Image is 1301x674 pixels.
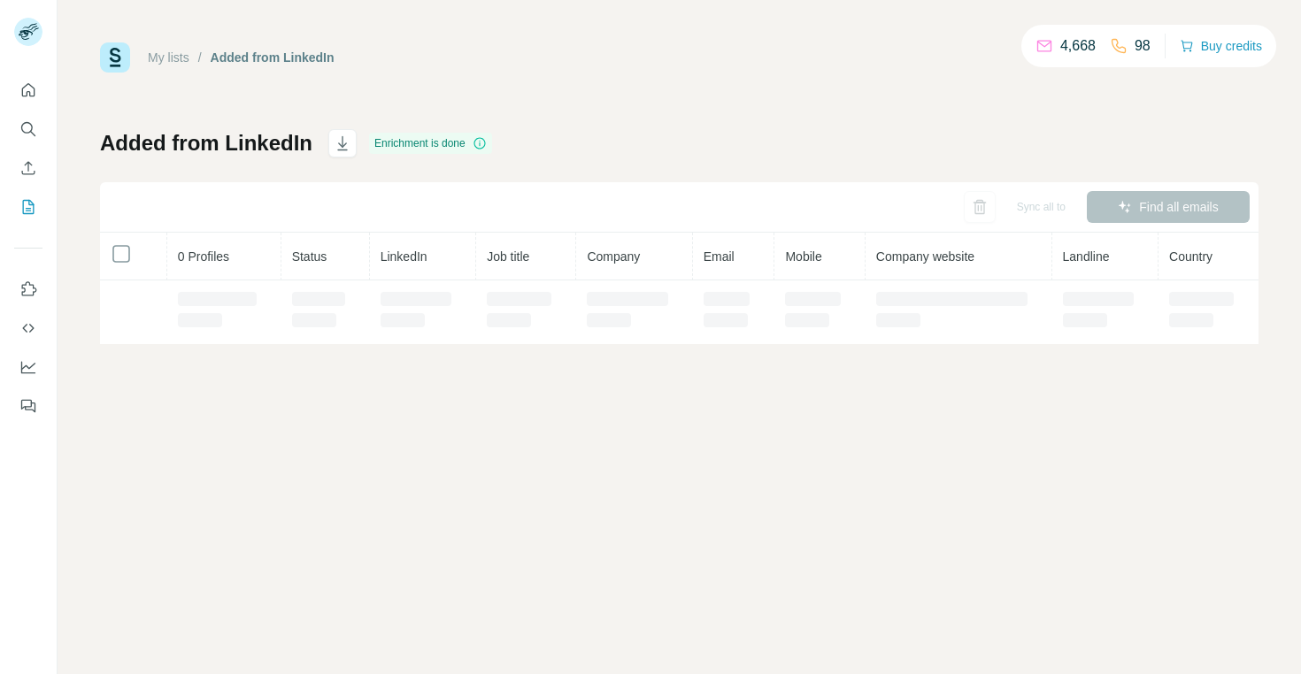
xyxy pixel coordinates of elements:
button: Quick start [14,74,42,106]
h1: Added from LinkedIn [100,129,312,157]
span: Landline [1063,249,1110,264]
span: Status [292,249,327,264]
button: Search [14,113,42,145]
button: Use Surfe API [14,312,42,344]
p: 98 [1135,35,1151,57]
img: Surfe Logo [100,42,130,73]
button: Enrich CSV [14,152,42,184]
button: Buy credits [1180,34,1262,58]
button: Dashboard [14,351,42,383]
span: Job title [487,249,529,264]
a: My lists [148,50,189,65]
span: Country [1169,249,1212,264]
span: Mobile [785,249,821,264]
span: 0 Profiles [178,249,229,264]
div: Added from LinkedIn [211,49,335,66]
button: Feedback [14,390,42,422]
span: Email [704,249,735,264]
span: Company website [876,249,974,264]
button: Use Surfe on LinkedIn [14,273,42,305]
button: My lists [14,191,42,223]
div: Enrichment is done [369,133,492,154]
span: LinkedIn [381,249,427,264]
p: 4,668 [1060,35,1096,57]
li: / [198,49,202,66]
span: Company [587,249,640,264]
